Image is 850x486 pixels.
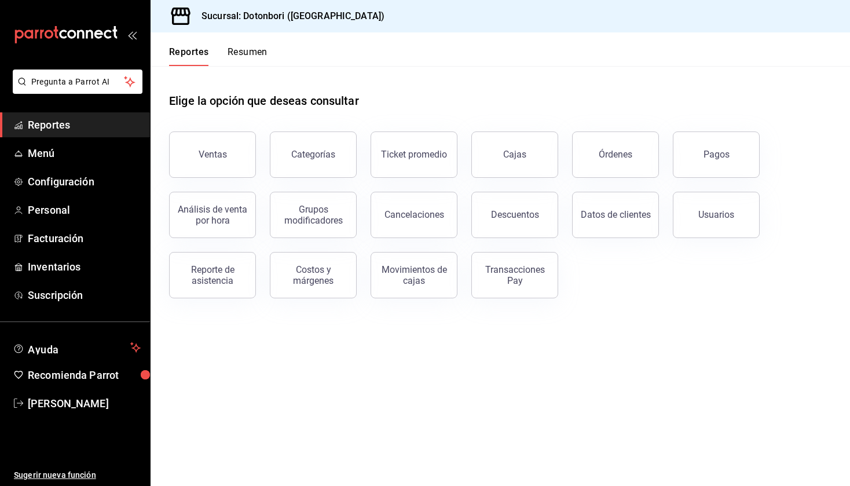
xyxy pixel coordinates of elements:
[169,131,256,178] button: Ventas
[8,84,142,96] a: Pregunta a Parrot AI
[14,469,141,481] span: Sugerir nueva función
[28,287,141,303] span: Suscripción
[28,117,141,133] span: Reportes
[177,264,248,286] div: Reporte de asistencia
[471,252,558,298] button: Transacciones Pay
[581,209,651,220] div: Datos de clientes
[270,192,357,238] button: Grupos modificadores
[28,341,126,355] span: Ayuda
[28,231,141,246] span: Facturación
[673,131,760,178] button: Pagos
[371,252,457,298] button: Movimientos de cajas
[381,149,447,160] div: Ticket promedio
[169,192,256,238] button: Análisis de venta por hora
[378,264,450,286] div: Movimientos de cajas
[169,46,268,66] div: navigation tabs
[13,70,142,94] button: Pregunta a Parrot AI
[291,149,335,160] div: Categorías
[698,209,734,220] div: Usuarios
[491,209,539,220] div: Descuentos
[572,192,659,238] button: Datos de clientes
[28,145,141,161] span: Menú
[169,46,209,66] button: Reportes
[572,131,659,178] button: Órdenes
[28,367,141,383] span: Recomienda Parrot
[270,252,357,298] button: Costos y márgenes
[503,148,527,162] div: Cajas
[28,174,141,189] span: Configuración
[192,9,384,23] h3: Sucursal: Dotonbori ([GEOGRAPHIC_DATA])
[371,131,457,178] button: Ticket promedio
[169,252,256,298] button: Reporte de asistencia
[599,149,632,160] div: Órdenes
[384,209,444,220] div: Cancelaciones
[28,202,141,218] span: Personal
[228,46,268,66] button: Resumen
[479,264,551,286] div: Transacciones Pay
[31,76,124,88] span: Pregunta a Parrot AI
[127,30,137,39] button: open_drawer_menu
[169,92,359,109] h1: Elige la opción que deseas consultar
[673,192,760,238] button: Usuarios
[471,192,558,238] button: Descuentos
[371,192,457,238] button: Cancelaciones
[199,149,227,160] div: Ventas
[277,264,349,286] div: Costos y márgenes
[471,131,558,178] a: Cajas
[28,259,141,275] span: Inventarios
[704,149,730,160] div: Pagos
[270,131,357,178] button: Categorías
[28,396,141,411] span: [PERSON_NAME]
[277,204,349,226] div: Grupos modificadores
[177,204,248,226] div: Análisis de venta por hora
